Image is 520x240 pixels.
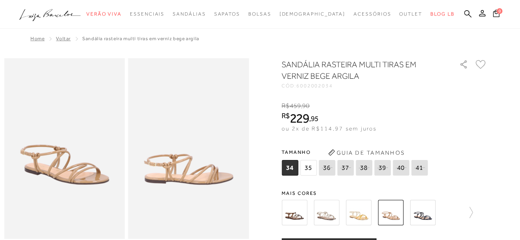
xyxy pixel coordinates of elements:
span: Sandálias [173,11,206,17]
span: 41 [411,160,428,176]
span: Acessórios [354,11,391,17]
span: 35 [300,160,317,176]
a: noSubCategoriesText [399,7,422,22]
span: 459 [289,102,300,110]
span: Mais cores [282,191,487,196]
span: Tamanho [282,146,430,158]
a: Home [30,36,44,41]
span: Essenciais [130,11,164,17]
span: 38 [356,160,372,176]
a: noSubCategoriesText [130,7,164,22]
img: Sandália rasteira multi tiras dourada [314,200,339,225]
i: R$ [282,102,289,110]
span: BLOG LB [430,11,454,17]
a: noSubCategoriesText [354,7,391,22]
span: 90 [302,102,310,110]
img: SANDÁLIA RASTEIRA MULTI TIRAS EM VERNIZ BEGE ARGILA [378,200,403,225]
span: Outlet [399,11,422,17]
div: CÓD: [282,83,446,88]
img: SANDÁLIA RASTEIRA MULTI TIRAS EM VERNIZ PRETO [410,200,435,225]
span: 39 [374,160,391,176]
span: 37 [337,160,354,176]
a: noSubCategoriesText [214,7,240,22]
span: 34 [282,160,298,176]
img: Sandália rasteira multi tiras bronze [282,200,307,225]
span: 229 [290,111,309,126]
a: noSubCategoriesText [173,7,206,22]
span: Bolsas [248,11,271,17]
span: Sapatos [214,11,240,17]
a: BLOG LB [430,7,454,22]
span: Verão Viva [86,11,122,17]
span: ou 2x de R$114,97 sem juros [282,125,377,132]
span: 6002002034 [296,83,333,89]
button: Guia de Tamanhos [325,146,407,159]
span: SANDÁLIA RASTEIRA MULTI TIRAS EM VERNIZ BEGE ARGILA [82,36,199,41]
span: 0 [497,8,502,14]
span: 40 [393,160,409,176]
a: Voltar [56,36,71,41]
img: SANDÁLIA RASTEIRA MULTI TIRAS DOURADO [346,200,371,225]
span: 95 [311,114,319,123]
span: [DEMOGRAPHIC_DATA] [279,11,345,17]
img: image [128,58,249,239]
img: image [4,58,125,239]
i: , [301,102,310,110]
i: R$ [282,112,290,119]
h1: SANDÁLIA RASTEIRA MULTI TIRAS EM VERNIZ BEGE ARGILA [282,59,436,82]
a: noSubCategoriesText [279,7,345,22]
span: 36 [319,160,335,176]
i: , [309,115,319,122]
a: noSubCategoriesText [86,7,122,22]
button: 0 [490,9,502,20]
a: noSubCategoriesText [248,7,271,22]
